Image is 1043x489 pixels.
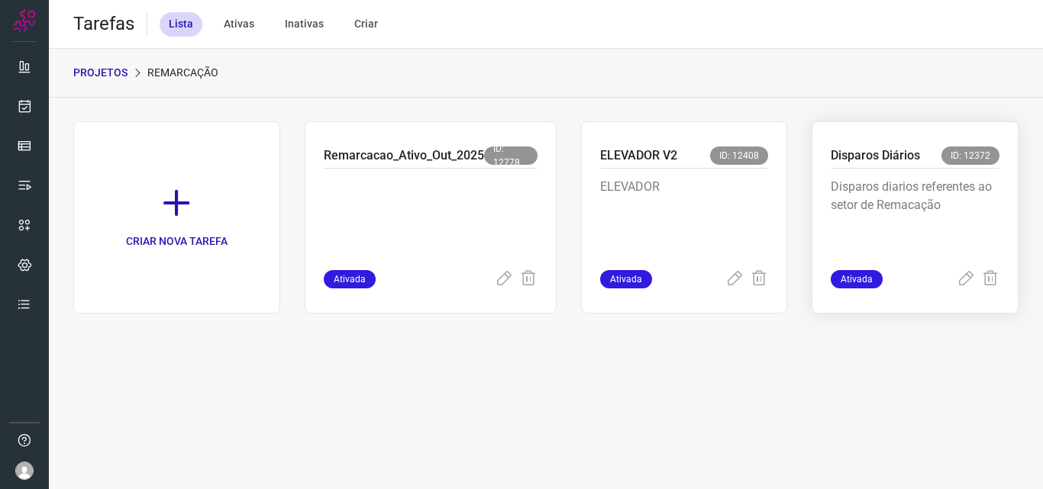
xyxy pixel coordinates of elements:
p: Disparos diarios referentes ao setor de Remacação [831,178,999,254]
p: Remarcacao_Ativo_Out_2025 [324,146,484,165]
img: Logo [13,9,36,32]
p: Remarcação [147,65,218,81]
p: PROJETOS [73,65,128,81]
img: avatar-user-boy.jpg [15,462,34,480]
span: Ativada [324,270,376,288]
div: Lista [160,12,202,37]
a: CRIAR NOVA TAREFA [73,121,280,314]
p: ELEVADOR [600,178,769,254]
h2: Tarefas [73,13,134,35]
div: Inativas [276,12,333,37]
span: ID: 12408 [710,146,768,165]
div: Criar [345,12,387,37]
span: Ativada [831,270,883,288]
p: CRIAR NOVA TAREFA [126,233,228,249]
p: ELEVADOR V2 [600,146,677,165]
p: Disparos Diários [831,146,920,165]
span: ID: 12778 [484,146,538,165]
div: Ativas [215,12,263,37]
span: Ativada [600,270,652,288]
span: ID: 12372 [941,146,999,165]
